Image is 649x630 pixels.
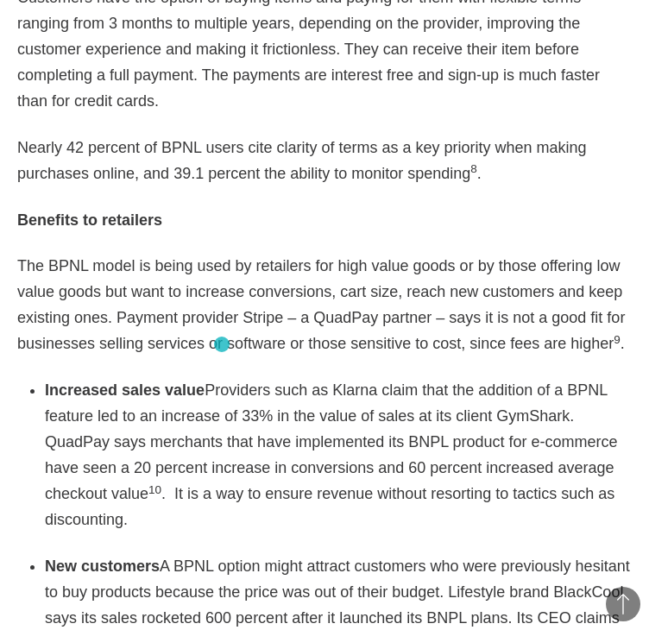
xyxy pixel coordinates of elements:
strong: New customers [45,558,160,575]
strong: Benefits to retailers [17,211,162,229]
p: The BPNL model is being used by retailers for high value goods or by those offering low value goo... [17,253,632,356]
li: Providers such as Klarna claim that the addition of a BPNL feature led to an increase of 33% in t... [45,377,632,532]
sup: 10 [148,483,161,496]
button: Back to Top [606,587,640,621]
sup: 8 [470,162,477,175]
p: Nearly 42 percent of BPNL users cite clarity of terms as a key priority when making purchases onl... [17,135,632,186]
strong: Increased sales value [45,381,205,399]
sup: 9 [614,333,621,346]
